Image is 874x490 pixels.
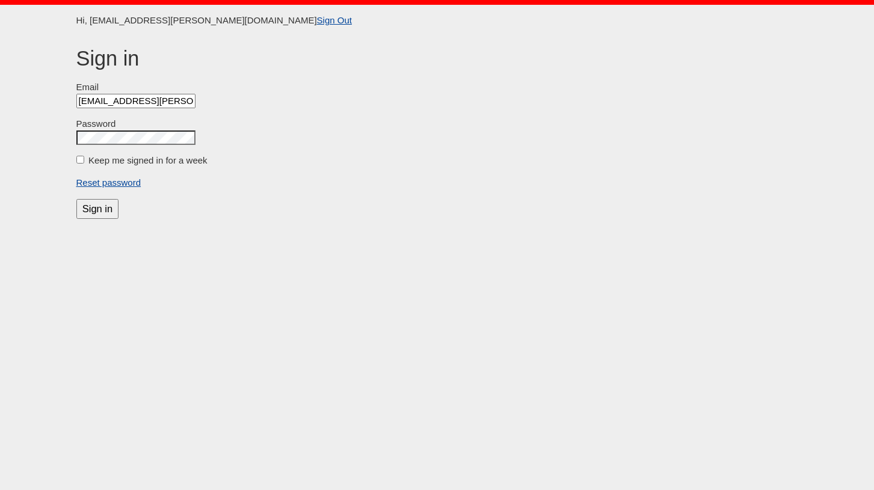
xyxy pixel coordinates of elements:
[76,177,141,188] a: Reset password
[76,117,798,131] label: Password
[76,81,798,94] label: Email
[76,199,119,219] input: Sign in
[76,14,798,28] p: Hi, [EMAIL_ADDRESS][PERSON_NAME][DOMAIN_NAME]
[317,15,352,25] a: Sign Out
[76,47,798,70] h1: Sign in
[88,155,208,165] label: Keep me signed in for a week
